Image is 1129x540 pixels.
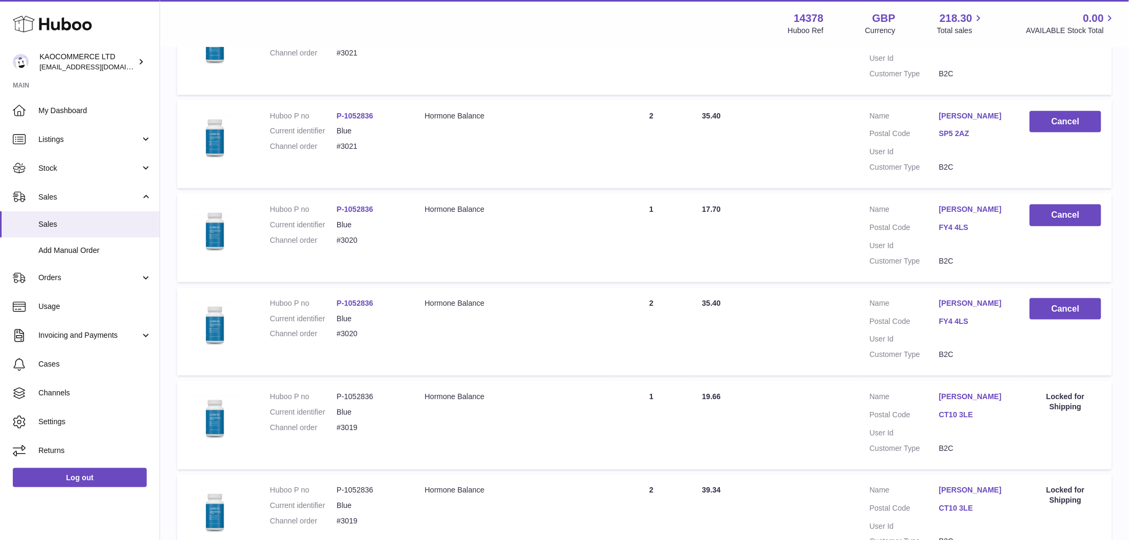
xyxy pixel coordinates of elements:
[270,407,337,417] dt: Current identifier
[337,501,403,511] dd: Blue
[38,192,140,202] span: Sales
[337,314,403,324] dd: Blue
[870,53,939,63] dt: User Id
[939,204,1008,215] a: [PERSON_NAME]
[425,486,601,496] div: Hormone Balance
[270,423,337,433] dt: Channel order
[337,141,403,152] dd: #3021
[870,486,939,498] dt: Name
[1083,11,1104,26] span: 0.00
[870,316,939,329] dt: Postal Code
[870,223,939,235] dt: Postal Code
[702,299,721,307] span: 35.40
[611,6,691,95] td: 1
[425,204,601,215] div: Hormone Balance
[38,245,152,256] span: Add Manual Order
[188,298,241,352] img: 1753264085.png
[870,350,939,360] dt: Customer Type
[865,26,896,36] div: Currency
[38,417,152,427] span: Settings
[939,350,1008,360] dd: B2C
[337,486,403,496] dd: P-1052836
[611,288,691,376] td: 2
[611,194,691,282] td: 1
[939,316,1008,327] a: FY4 4LS
[1030,111,1101,133] button: Cancel
[870,522,939,532] dt: User Id
[870,204,939,217] dt: Name
[270,517,337,527] dt: Channel order
[270,329,337,339] dt: Channel order
[337,220,403,230] dd: Blue
[870,410,939,423] dt: Postal Code
[188,392,241,445] img: 1753264085.png
[702,112,721,120] span: 35.40
[939,410,1008,420] a: CT10 3LE
[270,501,337,511] dt: Current identifier
[425,392,601,402] div: Hormone Balance
[38,163,140,173] span: Stock
[337,392,403,402] dd: P-1052836
[611,100,691,189] td: 2
[188,111,241,164] img: 1753264085.png
[425,298,601,308] div: Hormone Balance
[870,298,939,311] dt: Name
[939,504,1008,514] a: CT10 3LE
[337,517,403,527] dd: #3019
[337,299,373,307] a: P-1052836
[13,54,29,70] img: internalAdmin-14378@internal.huboo.com
[939,256,1008,266] dd: B2C
[38,134,140,145] span: Listings
[939,69,1008,79] dd: B2C
[702,392,721,401] span: 19.66
[1026,11,1116,36] a: 0.00 AVAILABLE Stock Total
[870,111,939,124] dt: Name
[939,392,1008,402] a: [PERSON_NAME]
[337,235,403,245] dd: #3020
[337,48,403,58] dd: #3021
[270,204,337,215] dt: Huboo P no
[939,298,1008,308] a: [PERSON_NAME]
[870,256,939,266] dt: Customer Type
[188,204,241,258] img: 1753264085.png
[611,381,691,470] td: 1
[13,468,147,487] a: Log out
[870,443,939,454] dt: Customer Type
[870,241,939,251] dt: User Id
[1030,298,1101,320] button: Cancel
[270,298,337,308] dt: Huboo P no
[188,486,241,539] img: 1753264085.png
[937,26,984,36] span: Total sales
[872,11,895,26] strong: GBP
[38,446,152,456] span: Returns
[425,111,601,121] div: Hormone Balance
[337,329,403,339] dd: #3020
[1030,486,1101,506] div: Locked for Shipping
[870,162,939,172] dt: Customer Type
[38,301,152,312] span: Usage
[939,129,1008,139] a: SP5 2AZ
[940,11,972,26] span: 218.30
[38,388,152,398] span: Channels
[270,48,337,58] dt: Channel order
[870,129,939,141] dt: Postal Code
[939,486,1008,496] a: [PERSON_NAME]
[939,223,1008,233] a: FY4 4LS
[870,392,939,404] dt: Name
[270,126,337,136] dt: Current identifier
[270,220,337,230] dt: Current identifier
[38,359,152,369] span: Cases
[337,112,373,120] a: P-1052836
[38,106,152,116] span: My Dashboard
[788,26,824,36] div: Huboo Ref
[939,162,1008,172] dd: B2C
[937,11,984,36] a: 218.30 Total sales
[939,443,1008,454] dd: B2C
[38,219,152,229] span: Sales
[337,205,373,213] a: P-1052836
[38,330,140,340] span: Invoicing and Payments
[870,69,939,79] dt: Customer Type
[337,407,403,417] dd: Blue
[702,205,721,213] span: 17.70
[270,141,337,152] dt: Channel order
